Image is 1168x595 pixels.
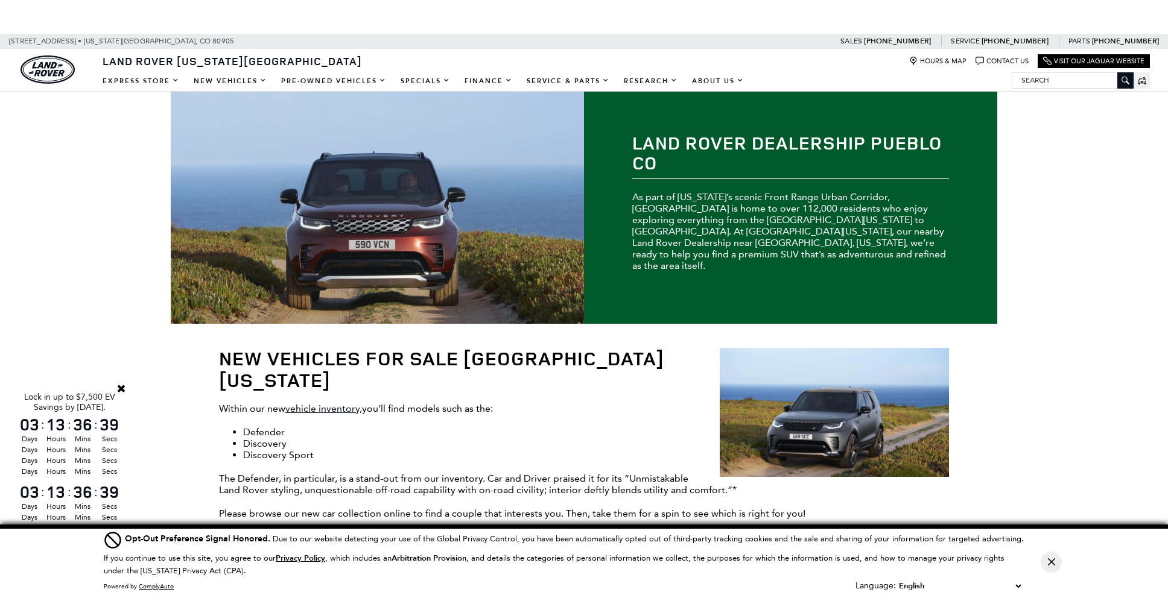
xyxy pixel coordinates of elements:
li: Defender [243,426,949,438]
span: : [68,415,71,433]
a: land-rover [21,55,75,84]
span: Secs [98,466,121,477]
span: Days [18,523,41,534]
span: Days [18,455,41,466]
span: Secs [98,501,121,512]
span: Days [18,444,41,455]
span: Days [18,466,41,477]
a: Research [617,71,685,92]
span: 03 [18,483,41,500]
a: EXPRESS STORE [95,71,186,92]
span: Hours [45,466,68,477]
span: Opt-Out Preference Signal Honored . [125,533,273,544]
a: About Us [685,71,751,92]
span: Hours [45,433,68,444]
span: Parts [1068,37,1090,45]
a: Hours & Map [909,57,966,66]
span: Land Rover [US_STATE][GEOGRAPHIC_DATA] [103,54,362,68]
a: Contact Us [976,57,1029,66]
u: Privacy Policy [276,553,325,564]
span: Lock in up to $7,500 EV Savings by [DATE]. [24,392,115,412]
span: Secs [98,433,121,444]
p: The Defender, in particular, is a stand-out from our inventory. Car and Driver praised it for its... [219,473,949,496]
strong: Land Rover Dealership Pueblo CO [632,130,942,175]
span: Mins [71,523,94,534]
a: Specials [393,71,457,92]
span: Hours [45,512,68,523]
strong: New Vehicles for Sale [GEOGRAPHIC_DATA][US_STATE] [219,345,664,392]
span: Days [18,433,41,444]
p: If you continue to use this site, you agree to our , which includes an , and details the categori... [104,553,1005,575]
img: Land Rover Dealership Pueblo CO [708,348,949,483]
span: Mins [71,444,94,455]
span: Service [951,37,979,45]
a: [PHONE_NUMBER] [1092,36,1159,46]
strong: Arbitration Provision [392,553,466,564]
select: Language Select [896,579,1024,593]
span: : [41,415,45,433]
span: Days [18,501,41,512]
span: Mins [71,466,94,477]
span: 39 [98,416,121,433]
a: ComplyAuto [139,582,174,590]
span: 80905 [212,34,234,49]
nav: Main Navigation [95,71,751,92]
span: : [94,483,98,501]
span: 03 [18,416,41,433]
span: [STREET_ADDRESS] • [9,34,82,49]
span: : [41,483,45,501]
span: : [68,483,71,501]
a: Privacy Policy [276,553,325,562]
button: Close Button [1041,552,1062,573]
span: 39 [98,483,121,500]
span: Secs [98,512,121,523]
span: Days [18,512,41,523]
li: Discovery Sport [243,449,949,461]
span: 36 [71,416,94,433]
div: Due to our website detecting your use of the Global Privacy Control, you have been automatically ... [125,532,1024,545]
p: Please browse our new car collection online to find a couple that interests you. Then, take them ... [219,508,949,519]
a: [PHONE_NUMBER] [864,36,931,46]
img: Land Rover [21,55,75,84]
span: Hours [45,444,68,455]
span: Secs [98,523,121,534]
a: Land Rover [US_STATE][GEOGRAPHIC_DATA] [95,54,369,68]
span: Mins [71,433,94,444]
span: 13 [45,483,68,500]
a: New Vehicles [186,71,274,92]
div: Powered by [104,583,174,590]
span: 36 [71,483,94,500]
p: Within our new you’ll find models such as the: [219,403,949,414]
span: 13 [45,416,68,433]
a: Visit Our Jaguar Website [1043,57,1144,66]
span: : [94,415,98,433]
span: Mins [71,455,94,466]
span: Hours [45,501,68,512]
img: Land Rover Dealership Pueblo CO [171,92,584,324]
span: Mins [71,501,94,512]
div: Language: [855,582,896,590]
span: Sales [840,37,862,45]
span: Hours [45,455,68,466]
a: vehicle inventory, [285,403,362,414]
a: Pre-Owned Vehicles [274,71,393,92]
span: CO [200,34,211,49]
span: Mins [71,512,94,523]
a: Service & Parts [519,71,617,92]
a: Finance [457,71,519,92]
li: Discovery [243,438,949,449]
p: As part of [US_STATE]’s scenic Front Range Urban Corridor, [GEOGRAPHIC_DATA] is home to over 112,... [632,191,949,271]
a: Close [116,383,127,394]
span: Secs [98,444,121,455]
a: [PHONE_NUMBER] [982,36,1049,46]
input: Search [1012,73,1133,87]
a: [STREET_ADDRESS] • [US_STATE][GEOGRAPHIC_DATA], CO 80905 [9,37,234,45]
span: Secs [98,455,121,466]
span: Hours [45,523,68,534]
span: [US_STATE][GEOGRAPHIC_DATA], [84,34,198,49]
